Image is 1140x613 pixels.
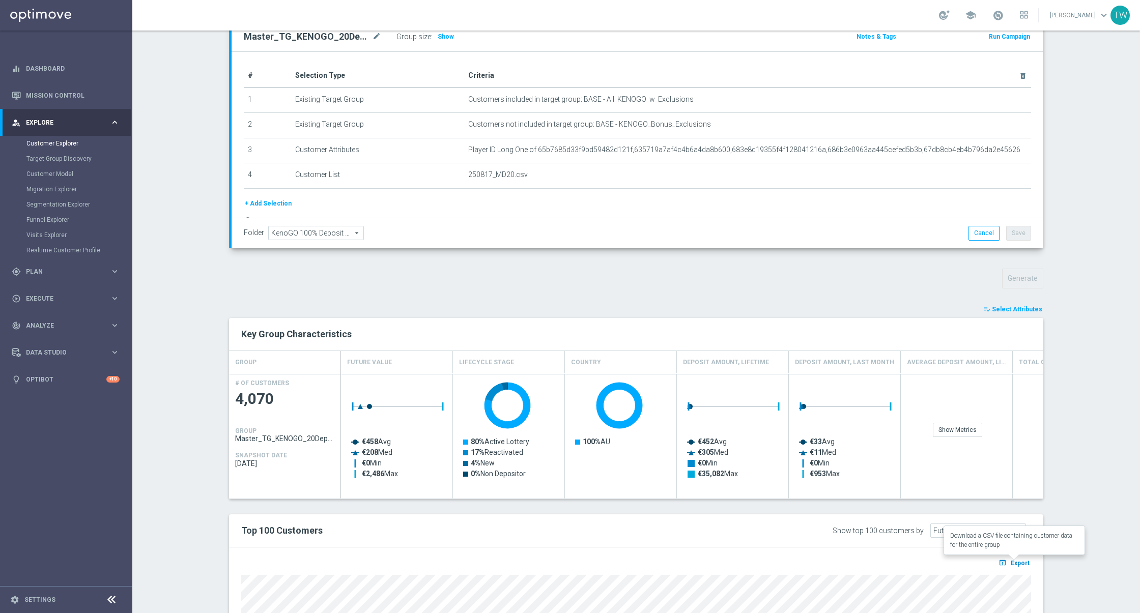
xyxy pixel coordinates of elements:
[698,437,714,446] tspan: €452
[244,113,291,138] td: 2
[12,375,21,384] i: lightbulb
[362,470,384,478] tspan: €2,486
[12,321,110,330] div: Analyze
[396,33,431,41] label: Group size
[26,243,131,258] div: Realtime Customer Profile
[26,136,131,151] div: Customer Explorer
[468,145,1020,154] span: Player ID Long One of 65b7685d33f9bd59482d121f,635719a7af4c4b6a4da8b600,683e8d19355f4f128041216a,...
[1019,72,1027,80] i: delete_forever
[26,55,120,82] a: Dashboard
[12,55,120,82] div: Dashboard
[241,328,1031,340] h2: Key Group Characteristics
[968,226,1000,240] button: Cancel
[244,198,293,209] button: + Add Selection
[244,31,370,43] h2: Master_TG_KENOGO_20DepositMatch_250817
[12,348,110,357] div: Data Studio
[11,322,120,330] button: track_changes Analyze keyboard_arrow_right
[571,354,601,371] h4: Country
[110,320,120,330] i: keyboard_arrow_right
[291,163,464,189] td: Customer List
[698,459,706,467] tspan: €0
[810,437,835,446] text: Avg
[12,267,21,276] i: gps_fixed
[698,448,714,456] tspan: €305
[110,267,120,276] i: keyboard_arrow_right
[982,304,1043,315] button: playlist_add_check Select Attributes
[362,437,378,446] tspan: €458
[26,269,110,275] span: Plan
[810,448,822,456] tspan: €11
[26,155,106,163] a: Target Group Discovery
[907,354,1006,371] h4: Average Deposit Amount, Lifetime
[362,470,398,478] text: Max
[810,437,822,446] tspan: €33
[933,423,982,437] div: Show Metrics
[26,120,110,126] span: Explore
[362,448,392,456] text: Med
[26,82,120,109] a: Mission Control
[11,119,120,127] button: person_search Explore keyboard_arrow_right
[229,374,341,499] div: Press SPACE to select this row.
[244,87,291,113] td: 1
[468,95,694,104] span: Customers included in target group: BASE - All_KENOGO_w_Exclusions
[235,389,335,409] span: 4,070
[833,527,924,535] div: Show top 100 customers by
[11,375,120,384] div: lightbulb Optibot +10
[471,437,484,446] tspan: 80%
[965,10,976,21] span: school
[983,306,990,313] i: playlist_add_check
[468,120,711,129] span: Customers not included in target group: BASE - KENOGO_Bonus_Exclusions
[583,437,601,446] tspan: 100%
[810,448,836,456] text: Med
[26,170,106,178] a: Customer Model
[26,200,106,209] a: Segmentation Explorer
[12,321,21,330] i: track_changes
[110,118,120,127] i: keyboard_arrow_right
[11,92,120,100] div: Mission Control
[362,448,378,456] tspan: €208
[795,354,894,371] h4: Deposit Amount, Last Month
[244,163,291,189] td: 4
[1006,226,1031,240] button: Save
[471,448,484,456] tspan: 17%
[471,470,480,478] tspan: 0%
[241,524,696,537] h2: Top 100 Customers
[471,437,529,446] text: Active Lottery
[583,437,610,446] text: AU
[471,459,480,467] tspan: 4%
[26,182,131,197] div: Migration Explorer
[235,434,335,443] span: Master_TG_KENOGO_20DepositMatch_250817
[12,118,110,127] div: Explore
[235,427,256,434] h4: GROUP
[1049,8,1110,23] a: [PERSON_NAME]keyboard_arrow_down
[291,138,464,163] td: Customer Attributes
[698,448,728,456] text: Med
[26,216,106,224] a: Funnel Explorer
[810,470,840,478] text: Max
[26,166,131,182] div: Customer Model
[11,65,120,73] div: equalizer Dashboard
[26,151,131,166] div: Target Group Discovery
[468,71,494,79] span: Criteria
[992,306,1042,313] span: Select Attributes
[11,348,120,357] div: Data Studio keyboard_arrow_right
[698,470,724,478] tspan: €35,082
[362,459,370,467] tspan: €0
[12,64,21,73] i: equalizer
[12,267,110,276] div: Plan
[997,556,1031,569] button: open_in_browser Export
[1002,269,1043,288] button: Generate
[11,295,120,303] button: play_circle_outline Execute keyboard_arrow_right
[12,366,120,393] div: Optibot
[471,470,526,478] text: Non Depositor
[26,323,110,329] span: Analyze
[347,354,392,371] h4: Future Value
[362,459,382,467] text: Min
[1019,354,1085,371] h4: Total GGR, Lifetime
[999,559,1009,567] i: open_in_browser
[291,113,464,138] td: Existing Target Group
[257,217,470,225] p: For multiple files use OR operator in Complex Selection. Upload up to 10 files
